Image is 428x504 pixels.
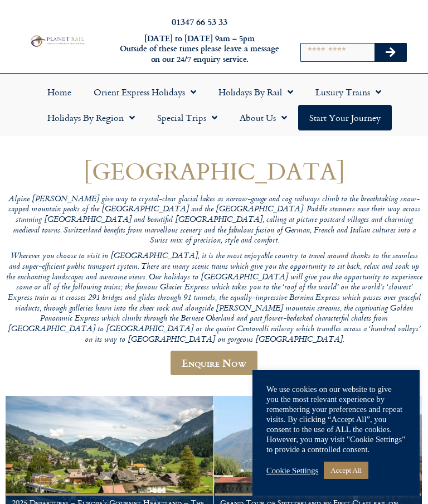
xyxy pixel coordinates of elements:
a: Luxury Trains [304,79,392,105]
img: Planet Rail Train Holidays Logo [28,34,86,48]
a: Holidays by Region [36,105,146,130]
h6: [DATE] to [DATE] 9am – 5pm Outside of these times please leave a message on our 24/7 enquiry serv... [117,33,283,65]
button: Search [374,43,407,61]
p: Wherever you choose to visit in [GEOGRAPHIC_DATA], it is the most enjoyable country to travel aro... [6,251,422,345]
a: Special Trips [146,105,228,130]
h1: [GEOGRAPHIC_DATA] [6,158,422,184]
p: Alpine [PERSON_NAME] give way to crystal-clear glacial lakes as narrow-gauge and cog railways cli... [6,195,422,246]
a: Accept All [324,462,368,479]
div: We use cookies on our website to give you the most relevant experience by remembering your prefer... [266,384,406,454]
nav: Menu [6,79,422,130]
a: Orient Express Holidays [82,79,207,105]
a: Holidays by Rail [207,79,304,105]
a: 01347 66 53 33 [172,15,227,28]
a: Cookie Settings [266,466,318,476]
a: Enquire Now [171,351,257,375]
a: About Us [228,105,298,130]
a: Home [36,79,82,105]
a: Start your Journey [298,105,392,130]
